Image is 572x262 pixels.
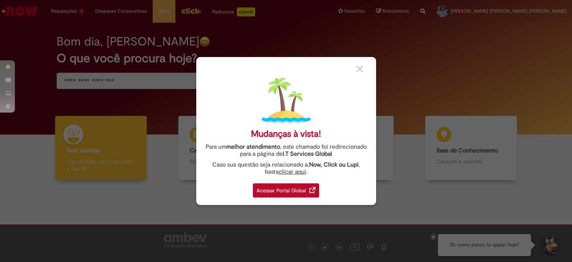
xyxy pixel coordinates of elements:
div: Caso sua questão seja relacionado a , basta . [202,161,371,176]
strong: .Now, Click ou Lupi [308,161,359,168]
img: close_button_grey.png [356,66,363,72]
div: Acessar Portal Global [253,183,319,198]
strong: melhor atendimento [226,143,280,151]
div: Para um , este chamado foi redirecionado para a página de [202,143,371,158]
img: redirect_link.png [309,187,315,193]
img: island.png [262,76,311,125]
a: I.T Services Global [283,146,332,158]
a: clicar aqui [279,164,306,176]
a: Acessar Portal Global [253,179,319,198]
div: Mudanças à vista! [251,129,321,139]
